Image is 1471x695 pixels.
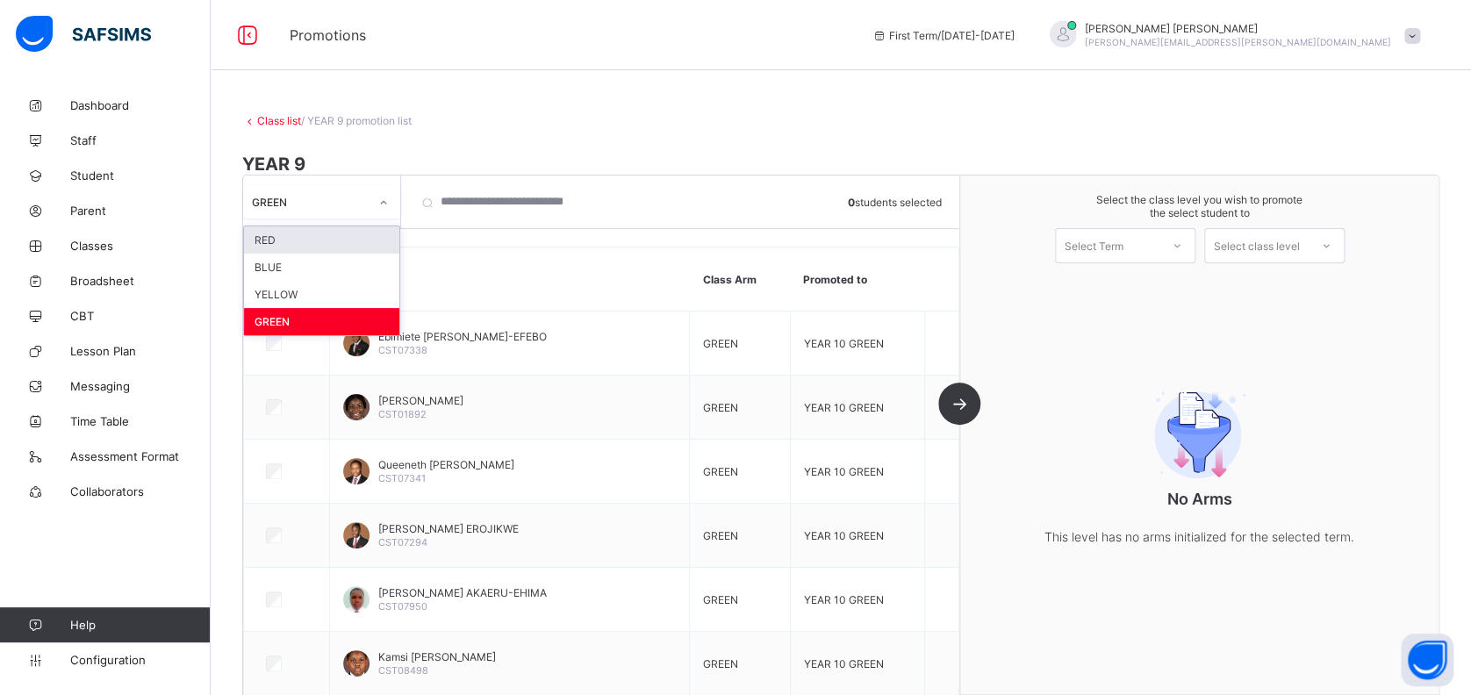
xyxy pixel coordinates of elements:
[1401,634,1453,686] button: Open asap
[70,618,210,632] span: Help
[244,308,399,335] div: GREEN
[244,254,399,281] div: BLUE
[378,458,514,471] span: Queeneth [PERSON_NAME]
[378,600,427,613] span: CST07950
[703,528,738,541] span: GREEN
[378,472,426,484] span: CST07341
[872,29,1015,42] span: session/term information
[70,653,210,667] span: Configuration
[70,98,211,112] span: Dashboard
[290,26,845,44] span: Promotions
[1024,526,1375,548] p: This level has no arms initialized for the selected term.
[70,274,211,288] span: Broadsheet
[378,586,547,599] span: [PERSON_NAME] AKAERU-EHIMA
[790,247,925,312] th: Promoted to
[978,193,1421,219] span: Select the class level you wish to promote the select student to
[70,239,211,253] span: Classes
[257,114,301,127] a: Class list
[804,464,884,477] span: YEAR 10 GREEN
[1134,390,1266,478] img: filter.9c15f445b04ce8b7d5281b41737f44c2.svg
[1214,228,1300,263] div: Select class level
[690,247,791,312] th: Class Arm
[252,195,369,208] div: GREEN
[329,247,689,312] th: Student
[378,536,427,548] span: CST07294
[378,650,496,663] span: Kamsi [PERSON_NAME]
[378,394,463,407] span: [PERSON_NAME]
[244,226,399,254] div: RED
[378,330,547,343] span: Ebimiete [PERSON_NAME]-EFEBO
[1085,37,1391,47] span: [PERSON_NAME][EMAIL_ADDRESS][PERSON_NAME][DOMAIN_NAME]
[1085,22,1391,35] span: [PERSON_NAME] [PERSON_NAME]
[70,379,211,393] span: Messaging
[70,204,211,218] span: Parent
[848,195,855,208] b: 0
[70,484,211,498] span: Collaborators
[70,133,211,147] span: Staff
[703,400,738,413] span: GREEN
[378,664,428,677] span: CST08498
[1032,21,1429,50] div: KennethJacob
[804,336,884,349] span: YEAR 10 GREEN
[244,281,399,308] div: YELLOW
[242,154,1439,175] span: YEAR 9
[804,592,884,605] span: YEAR 10 GREEN
[804,528,884,541] span: YEAR 10 GREEN
[301,114,412,127] span: / YEAR 9 promotion list
[378,522,519,535] span: [PERSON_NAME] EROJIKWE
[70,414,211,428] span: Time Table
[703,592,738,605] span: GREEN
[70,344,211,358] span: Lesson Plan
[804,400,884,413] span: YEAR 10 GREEN
[70,309,211,323] span: CBT
[703,336,738,349] span: GREEN
[848,195,942,208] span: students selected
[378,408,427,420] span: CST01892
[703,656,738,670] span: GREEN
[1065,228,1123,263] div: Select Term
[70,449,211,463] span: Assessment Format
[378,344,427,356] span: CST07338
[70,168,211,183] span: Student
[1024,490,1375,508] p: No Arms
[703,464,738,477] span: GREEN
[16,16,151,53] img: safsims
[804,656,884,670] span: YEAR 10 GREEN
[1024,342,1375,583] div: No Arms
[242,175,499,188] span: YEAR 9 • [DATE]-[DATE] Third Term • 84 total students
